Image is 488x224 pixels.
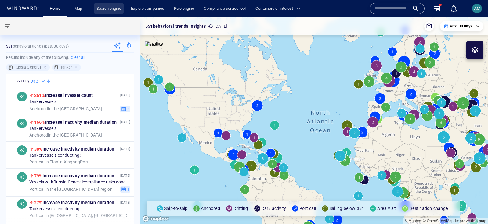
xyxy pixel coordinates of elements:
[299,205,316,212] p: Port call
[128,3,167,14] a: Explore companies
[262,205,286,212] p: Dark activity
[423,219,454,223] a: OpenStreetMap
[120,200,130,206] p: [DATE]
[6,44,69,49] p: behavioral trends (Past 30 days)
[34,200,43,205] span: 27%
[233,205,248,212] p: Drifting
[34,93,93,98] span: Increase in vessel count
[17,78,29,84] h6: Sort by
[29,106,102,112] span: in the [GEOGRAPHIC_DATA]
[450,23,472,29] p: Past 30 days
[120,93,130,98] p: [DATE]
[201,3,248,14] a: Compliance service tool
[142,215,169,222] a: Mapbox logo
[45,3,65,14] button: Home
[164,205,187,212] p: Ship-to-ship
[29,133,102,138] span: in the [GEOGRAPHIC_DATA]
[201,205,220,212] p: Anchored
[147,40,163,48] p: Satellite
[145,23,206,30] p: 551 behavioral trends insights
[450,5,457,12] div: Notification center
[14,64,41,70] h6: Russia General
[329,205,364,212] p: Sailing below 3kn
[47,3,63,14] a: Home
[405,219,422,223] a: Mapbox
[60,64,72,70] h6: Tanker
[29,126,57,132] span: Tanker vessels
[6,44,13,48] strong: 551
[208,23,227,30] p: [DATE]
[253,3,305,14] button: Containers of interest
[29,180,130,185] span: Vessels with Russia General compliance risks conducting:
[455,219,486,223] a: Map feedback
[462,197,483,219] iframe: Chat
[29,153,81,158] span: Tanker vessels conducting:
[31,78,39,84] h6: Date
[126,106,129,112] span: 2
[31,78,46,84] div: Date
[34,120,117,125] span: Increase in activity median duration
[94,3,124,14] a: Search engine
[29,99,57,105] span: Tanker vessels
[140,17,488,224] canvas: Map
[71,55,85,61] h6: Clear all
[471,2,483,15] button: AM
[29,207,81,212] span: Tanker vessels conducting:
[377,205,396,212] p: Area visit
[34,173,43,178] span: 79%
[120,186,130,193] button: 1
[29,159,89,165] span: in Tianjin Xingang Port
[29,159,45,164] span: Port call
[120,173,130,179] p: [DATE]
[6,53,134,62] h6: Results include any of the following:
[34,173,114,178] span: Increase in activity median duration
[29,133,48,137] span: Anchored
[34,200,114,205] span: Increase in activity median duration
[172,3,197,14] a: Rule engine
[255,5,300,12] span: Containers of interest
[34,93,45,98] span: 261%
[29,187,45,192] span: Port call
[120,119,130,125] p: [DATE]
[70,3,89,14] button: Map
[52,64,81,71] div: Tanker
[120,106,130,112] button: 2
[29,106,48,111] span: Anchored
[474,6,480,11] span: AM
[72,3,87,14] a: Map
[34,120,45,125] span: 166%
[34,147,43,151] span: 38%
[34,147,114,151] span: Increase in activity median duration
[126,187,129,192] span: 1
[145,41,163,48] img: satellite
[409,205,448,212] p: Destination change
[6,64,50,71] div: Russia General
[29,187,113,192] span: in the [GEOGRAPHIC_DATA] region
[444,23,479,29] div: Past 30 days
[120,146,130,152] p: [DATE]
